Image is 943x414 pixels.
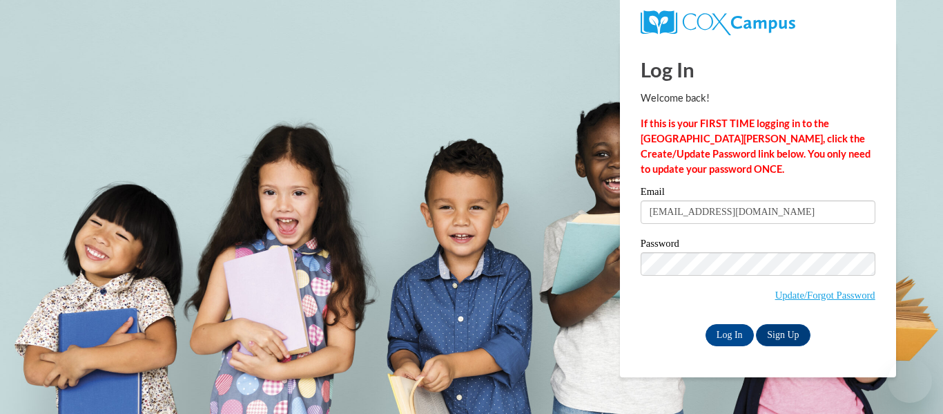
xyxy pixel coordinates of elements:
[641,117,871,175] strong: If this is your FIRST TIME logging in to the [GEOGRAPHIC_DATA][PERSON_NAME], click the Create/Upd...
[641,10,795,35] img: COX Campus
[775,290,875,301] a: Update/Forgot Password
[706,324,754,346] input: Log In
[888,359,932,403] iframe: Button to launch messaging window
[641,55,875,84] h1: Log In
[641,238,875,252] label: Password
[641,187,875,200] label: Email
[641,91,875,106] p: Welcome back!
[756,324,810,346] a: Sign Up
[641,10,875,35] a: COX Campus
